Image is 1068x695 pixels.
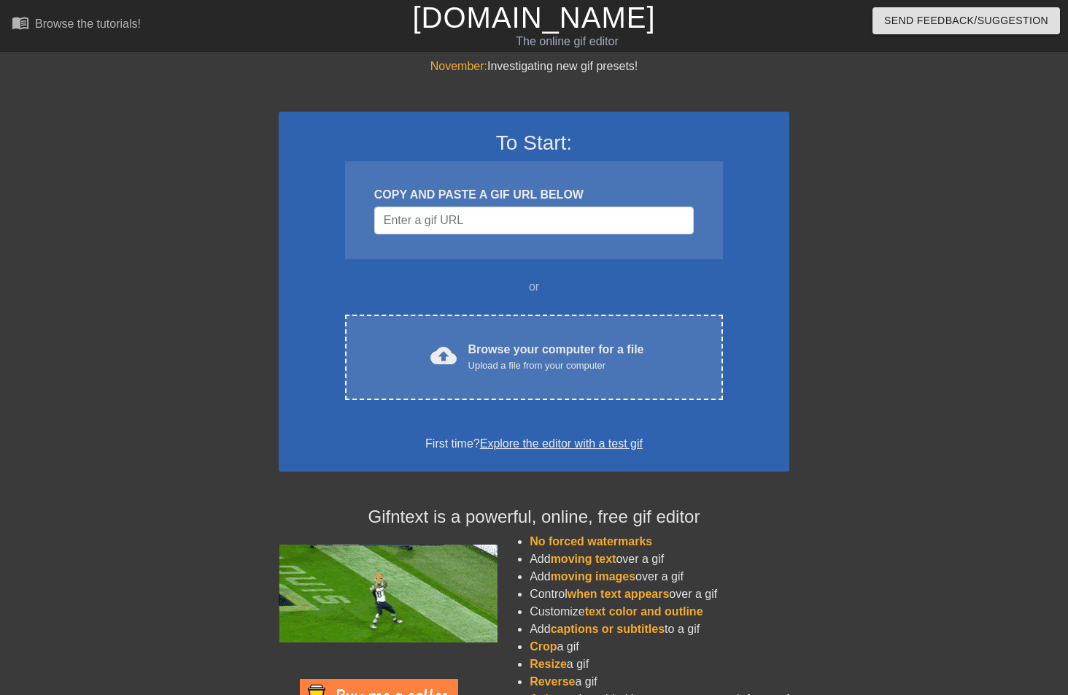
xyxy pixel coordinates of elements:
[530,621,789,638] li: Add to a gif
[530,568,789,585] li: Add over a gif
[530,675,575,688] span: Reverse
[530,638,789,656] li: a gif
[374,186,694,204] div: COPY AND PASTE A GIF URL BELOW
[551,553,616,565] span: moving text
[317,278,751,296] div: or
[279,58,789,75] div: Investigating new gif presets!
[530,658,567,670] span: Resize
[468,358,644,373] div: Upload a file from your computer
[530,640,557,653] span: Crop
[430,60,487,72] span: November:
[872,7,1060,34] button: Send Feedback/Suggestion
[530,550,789,568] li: Add over a gif
[412,1,655,34] a: [DOMAIN_NAME]
[530,673,789,691] li: a gif
[884,12,1048,30] span: Send Feedback/Suggestion
[12,14,29,31] span: menu_book
[279,545,498,642] img: football_small.gif
[530,585,789,603] li: Control over a gif
[551,570,635,583] span: moving images
[12,14,141,37] a: Browse the tutorials!
[35,18,141,30] div: Browse the tutorials!
[298,131,770,155] h3: To Start:
[468,341,644,373] div: Browse your computer for a file
[430,342,457,369] span: cloud_upload
[551,623,665,635] span: captions or subtitles
[480,437,643,450] a: Explore the editor with a test gif
[530,603,789,621] li: Customize
[363,33,771,50] div: The online gif editor
[530,656,789,673] li: a gif
[568,588,670,600] span: when text appears
[279,507,789,528] h4: Gifntext is a powerful, online, free gif editor
[585,605,703,618] span: text color and outline
[530,535,652,548] span: No forced watermarks
[298,435,770,453] div: First time?
[374,207,694,234] input: Username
